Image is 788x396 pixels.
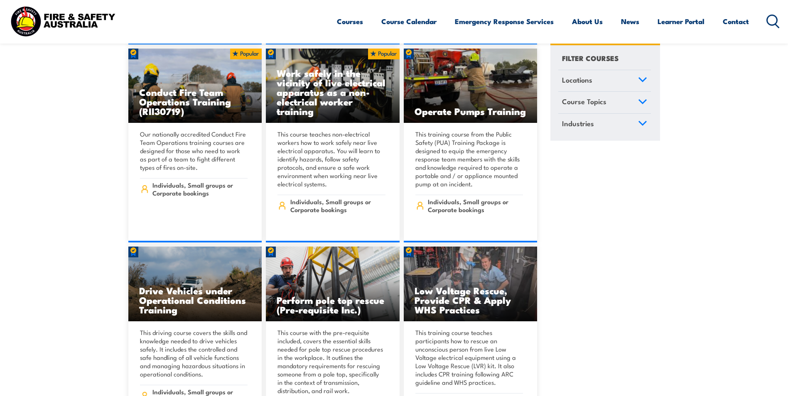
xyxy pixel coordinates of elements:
h3: Operate Pumps Training [415,106,527,116]
a: News [621,10,639,32]
h3: Work safely in the vicinity of live electrical apparatus as a non-electrical worker training [277,68,389,116]
a: Learner Portal [658,10,705,32]
a: Operate Pumps Training [404,49,538,123]
a: Work safely in the vicinity of live electrical apparatus as a non-electrical worker training [266,49,400,123]
h3: Low Voltage Rescue, Provide CPR & Apply WHS Practices [415,286,527,314]
h4: FILTER COURSES [562,52,619,64]
a: About Us [572,10,603,32]
p: This course with the pre-requisite included, covers the essential skills needed for pole top resc... [277,328,385,395]
p: This driving course covers the skills and knowledge needed to drive vehicles safely. It includes ... [140,328,248,378]
p: Our nationally accredited Conduct Fire Team Operations training courses are designed for those wh... [140,130,248,171]
span: Course Topics [562,96,606,108]
h3: Drive Vehicles under Operational Conditions Training [139,286,251,314]
a: Locations [558,70,651,92]
p: This training course from the Public Safety (PUA) Training Package is designed to equip the emerg... [415,130,523,188]
a: Course Calendar [381,10,437,32]
a: Emergency Response Services [455,10,554,32]
img: Drive Vehicles under Operational Conditions TRAINING [128,247,262,321]
span: Individuals, Small groups or Corporate bookings [428,198,523,213]
span: Industries [562,118,594,129]
span: Individuals, Small groups or Corporate bookings [152,181,248,197]
p: This training course teaches participants how to rescue an unconscious person from live Low Volta... [415,328,523,386]
img: Fire Team Operations [128,49,262,123]
h3: Perform pole top rescue (Pre-requisite Inc.) [277,295,389,314]
a: Industries [558,114,651,135]
img: Operate Pumps TRAINING [404,49,538,123]
span: Locations [562,74,592,86]
a: Conduct Fire Team Operations Training (RII30719) [128,49,262,123]
a: Courses [337,10,363,32]
a: Low Voltage Rescue, Provide CPR & Apply WHS Practices [404,247,538,321]
a: Drive Vehicles under Operational Conditions Training [128,247,262,321]
a: Course Topics [558,92,651,114]
span: Individuals, Small groups or Corporate bookings [290,198,385,213]
img: Perform pole top rescue (Pre-requisite Inc.) [266,247,400,321]
img: Work safely in the vicinity of live electrical apparatus as a non-electrical worker (Distance) TR... [266,49,400,123]
a: Contact [723,10,749,32]
h3: Conduct Fire Team Operations Training (RII30719) [139,87,251,116]
p: This course teaches non-electrical workers how to work safely near live electrical apparatus. You... [277,130,385,188]
img: Low Voltage Rescue, Provide CPR & Apply WHS Practices TRAINING [404,247,538,321]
